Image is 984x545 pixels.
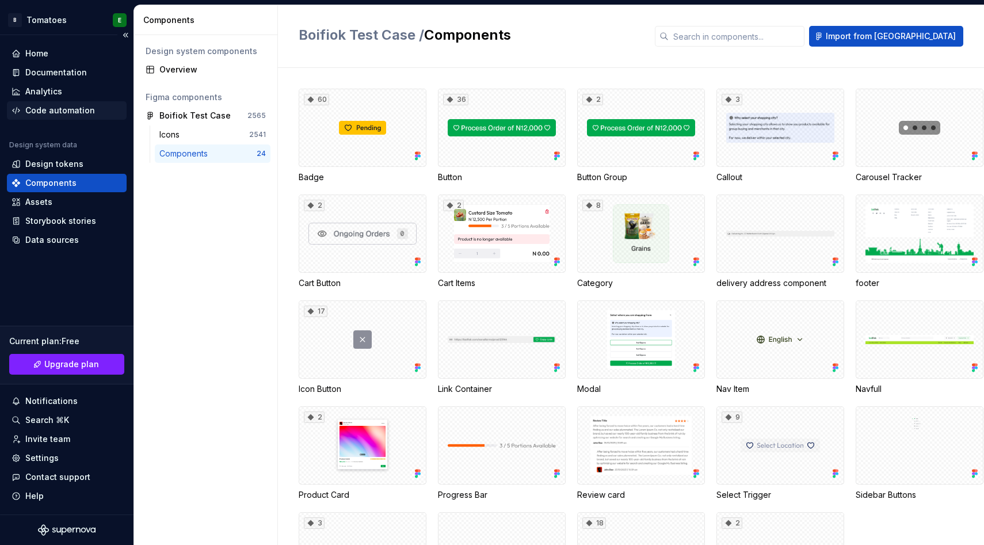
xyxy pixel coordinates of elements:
div: Link Container [438,300,566,395]
div: Boifiok Test Case [159,110,231,121]
div: Sidebar Buttons [856,406,983,501]
a: Design tokens [7,155,127,173]
div: delivery address component [716,277,844,289]
div: Components [159,148,212,159]
a: Assets [7,193,127,211]
div: 2 [582,94,603,105]
div: Progress Bar [438,489,566,501]
div: 2541 [249,130,266,139]
div: 18 [582,517,606,529]
div: Carousel Tracker [856,89,983,183]
div: 8 [582,200,603,211]
div: Button Group [577,171,705,183]
div: 36Button [438,89,566,183]
div: footer [856,195,983,289]
div: Contact support [25,471,90,483]
div: 17 [304,306,327,317]
button: Import from [GEOGRAPHIC_DATA] [809,26,963,47]
div: Assets [25,196,52,208]
div: Cart Items [438,277,566,289]
div: Cart Button [299,277,426,289]
button: Collapse sidebar [117,27,134,43]
a: Data sources [7,231,127,249]
div: Icon Button [299,383,426,395]
div: Components [25,177,77,189]
span: Boifiok Test Case / [299,26,424,43]
div: 2 [304,411,325,423]
button: Search ⌘K [7,411,127,429]
a: Components24 [155,144,270,163]
div: Code automation [25,105,95,116]
a: Boifiok Test Case2565 [141,106,270,125]
div: Design tokens [25,158,83,170]
div: Callout [716,171,844,183]
div: 2Product Card [299,406,426,501]
div: Data sources [25,234,79,246]
div: Tomatoes [26,14,67,26]
button: Help [7,487,127,505]
div: Modal [577,300,705,395]
div: 60 [304,94,329,105]
div: Badge [299,171,426,183]
a: Settings [7,449,127,467]
span: Upgrade plan [44,359,99,370]
button: Upgrade plan [9,354,124,375]
div: Nav Item [716,383,844,395]
div: 3 [304,517,325,529]
div: B [8,13,22,27]
div: Product Card [299,489,426,501]
div: Modal [577,383,705,395]
div: Figma components [146,92,266,103]
div: footer [856,277,983,289]
div: E [118,16,121,25]
div: Design system components [146,45,266,57]
div: 9Select Trigger [716,406,844,501]
div: Settings [25,452,59,464]
div: Link Container [438,383,566,395]
div: 2 [443,200,464,211]
input: Search in components... [669,26,804,47]
a: Icons2541 [155,125,270,144]
div: Current plan : Free [9,336,124,347]
div: Notifications [25,395,78,407]
div: Help [25,490,44,502]
div: Icons [159,129,184,140]
div: Carousel Tracker [856,171,983,183]
a: Home [7,44,127,63]
div: delivery address component [716,195,844,289]
div: 2Cart Items [438,195,566,289]
div: 2 [304,200,325,211]
div: 17Icon Button [299,300,426,395]
div: Button [438,171,566,183]
div: Sidebar Buttons [856,489,983,501]
div: 2 [722,517,742,529]
a: Overview [141,60,270,79]
div: 2Button Group [577,89,705,183]
div: Progress Bar [438,406,566,501]
div: Home [25,48,48,59]
a: Storybook stories [7,212,127,230]
div: Components [143,14,273,26]
svg: Supernova Logo [38,524,96,536]
a: Code automation [7,101,127,120]
div: Invite team [25,433,70,445]
a: Invite team [7,430,127,448]
div: Design system data [9,140,77,150]
div: 3Callout [716,89,844,183]
div: 2Cart Button [299,195,426,289]
div: Review card [577,489,705,501]
div: 9 [722,411,742,423]
div: 60Badge [299,89,426,183]
div: 8Category [577,195,705,289]
div: Documentation [25,67,87,78]
a: Documentation [7,63,127,82]
button: BTomatoesE [2,7,131,32]
span: Import from [GEOGRAPHIC_DATA] [826,31,956,42]
div: Category [577,277,705,289]
div: 2565 [247,111,266,120]
div: Select Trigger [716,489,844,501]
div: Nav Item [716,300,844,395]
div: Analytics [25,86,62,97]
h2: Components [299,26,641,44]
